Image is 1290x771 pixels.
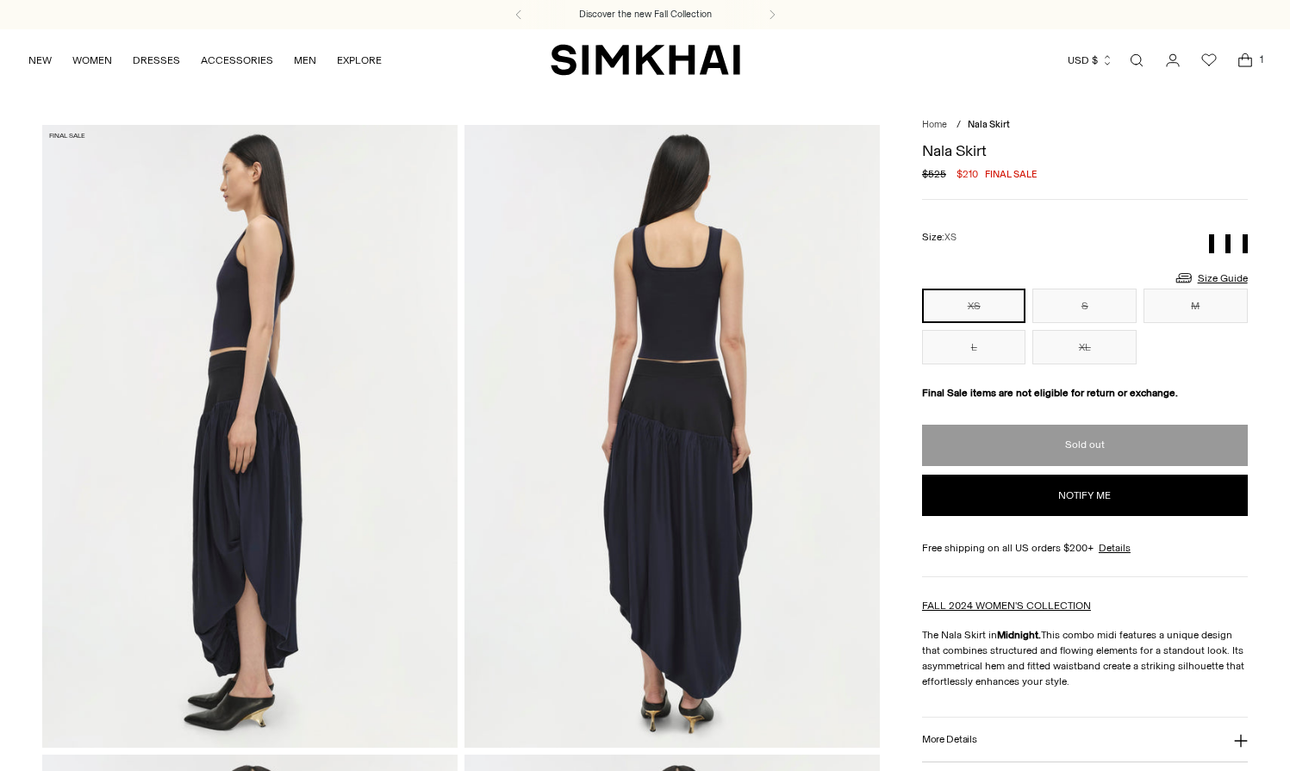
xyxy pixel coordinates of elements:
nav: breadcrumbs [922,118,1248,133]
h3: More Details [922,734,976,745]
span: 1 [1254,52,1269,67]
p: The Nala Skirt in This combo midi features a unique design that combines structured and flowing e... [922,627,1248,689]
label: Size: [922,229,957,246]
a: EXPLORE [337,41,382,79]
img: Nala Skirt [42,125,458,747]
a: Details [1099,540,1131,556]
span: Nala Skirt [968,119,1010,130]
button: More Details [922,718,1248,762]
a: Open cart modal [1228,43,1262,78]
button: L [922,330,1026,364]
button: XL [1032,330,1137,364]
s: $525 [922,166,946,182]
span: XS [944,232,957,243]
a: Open search modal [1119,43,1154,78]
a: WOMEN [72,41,112,79]
strong: Midnight. [997,629,1041,641]
a: Wishlist [1192,43,1226,78]
a: ACCESSORIES [201,41,273,79]
button: XS [922,289,1026,323]
a: Discover the new Fall Collection [579,8,712,22]
button: S [1032,289,1137,323]
a: MEN [294,41,316,79]
span: $210 [957,166,978,182]
a: DRESSES [133,41,180,79]
button: M [1144,289,1248,323]
strong: Final Sale items are not eligible for return or exchange. [922,387,1178,399]
button: Notify me [922,475,1248,516]
a: Home [922,119,947,130]
a: Size Guide [1174,267,1248,289]
div: / [957,118,961,133]
a: NEW [28,41,52,79]
button: USD $ [1068,41,1113,79]
a: SIMKHAI [551,43,740,77]
a: FALL 2024 WOMEN'S COLLECTION [922,600,1091,612]
div: Free shipping on all US orders $200+ [922,540,1248,556]
h1: Nala Skirt [922,143,1248,159]
img: Nala Skirt [464,125,880,747]
a: Go to the account page [1156,43,1190,78]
